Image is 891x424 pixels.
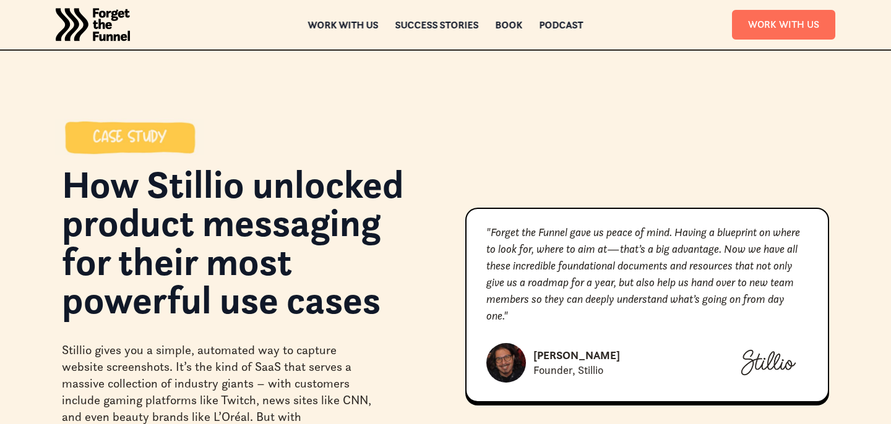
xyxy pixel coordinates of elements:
[496,20,523,29] a: Book
[62,165,426,332] h1: How Stillio unlocked product messaging for their most powerful use cases
[540,20,583,29] a: Podcast
[486,225,800,323] em: "Forget the Funnel gave us peace of mind. Having a blueprint on where to look for, where to aim a...
[308,20,379,29] a: Work with us
[732,10,835,39] a: Work With Us
[533,348,620,363] div: [PERSON_NAME]
[533,363,603,378] div: Founder, Stillio
[395,20,479,29] a: Success Stories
